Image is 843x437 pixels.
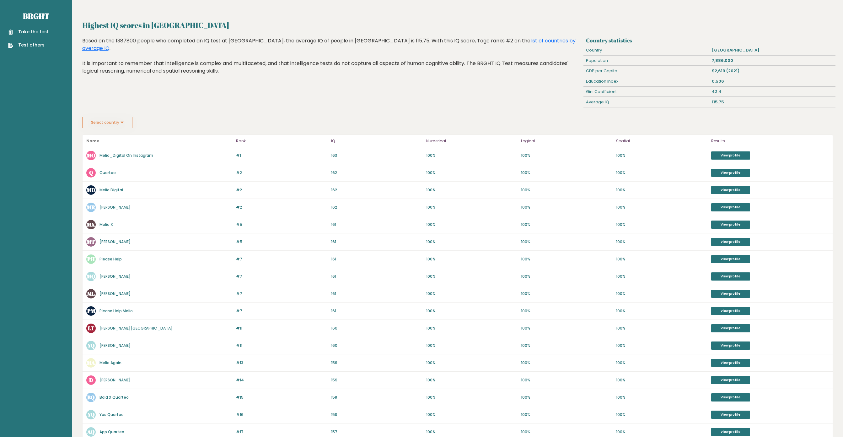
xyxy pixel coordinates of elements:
[521,256,612,262] p: 100%
[236,274,327,279] p: #7
[99,256,122,262] a: Please Help
[331,325,422,331] p: 160
[99,205,131,210] a: [PERSON_NAME]
[236,153,327,158] p: #1
[331,170,422,176] p: 162
[87,238,95,245] text: MT
[99,153,153,158] a: Melio_Digital On Instagram
[331,256,422,262] p: 161
[521,429,612,435] p: 100%
[99,291,131,296] a: [PERSON_NAME]
[331,222,422,227] p: 161
[616,170,707,176] p: 100%
[426,205,518,210] p: 100%
[331,239,422,245] p: 161
[99,325,173,331] a: [PERSON_NAME][GEOGRAPHIC_DATA]
[709,76,835,86] div: 0.506
[709,45,835,55] div: [GEOGRAPHIC_DATA]
[711,324,750,332] a: View profile
[236,222,327,227] p: #5
[709,87,835,97] div: 42.4
[711,307,750,315] a: View profile
[616,429,707,435] p: 100%
[583,45,709,55] div: Country
[616,187,707,193] p: 100%
[331,274,422,279] p: 161
[583,97,709,107] div: Average IQ
[82,37,576,52] a: list of countries by average IQ
[616,274,707,279] p: 100%
[616,325,707,331] p: 100%
[87,428,95,435] text: AQ
[426,429,518,435] p: 100%
[521,170,612,176] p: 100%
[426,274,518,279] p: 100%
[331,137,422,145] p: IQ
[236,256,327,262] p: #7
[616,153,707,158] p: 100%
[87,273,95,280] text: MQ
[8,42,49,48] a: Test others
[709,97,835,107] div: 115.75
[711,151,750,160] a: View profile
[331,187,422,193] p: 162
[236,343,327,348] p: #11
[521,308,612,314] p: 100%
[583,87,709,97] div: Gini Coefficient
[87,290,95,297] text: ML
[426,256,518,262] p: 100%
[331,395,422,400] p: 158
[331,377,422,383] p: 159
[616,239,707,245] p: 100%
[583,56,709,66] div: Population
[426,325,518,331] p: 100%
[87,255,95,263] text: PH
[331,205,422,210] p: 162
[236,412,327,418] p: #16
[236,325,327,331] p: #11
[87,221,95,228] text: MX
[236,308,327,314] p: #7
[87,186,95,194] text: MD
[99,360,121,365] a: Melio Again
[711,428,750,436] a: View profile
[616,308,707,314] p: 100%
[709,66,835,76] div: $2,619 (2021)
[99,170,116,175] a: Quarteo
[586,37,833,44] h3: Country statistics
[331,343,422,348] p: 160
[426,153,518,158] p: 100%
[236,395,327,400] p: #15
[521,343,612,348] p: 100%
[8,29,49,35] a: Take the test
[426,222,518,227] p: 100%
[426,291,518,297] p: 100%
[87,411,95,418] text: YQ
[521,187,612,193] p: 100%
[711,290,750,298] a: View profile
[87,359,95,366] text: MA
[236,239,327,245] p: #5
[521,360,612,366] p: 100%
[236,360,327,366] p: #13
[331,429,422,435] p: 157
[711,272,750,281] a: View profile
[711,238,750,246] a: View profile
[711,393,750,401] a: View profile
[521,239,612,245] p: 100%
[521,274,612,279] p: 100%
[87,152,95,159] text: MO
[711,359,750,367] a: View profile
[709,56,835,66] div: 7,886,000
[521,205,612,210] p: 100%
[711,169,750,177] a: View profile
[521,222,612,227] p: 100%
[236,291,327,297] p: #7
[426,343,518,348] p: 100%
[521,377,612,383] p: 100%
[521,291,612,297] p: 100%
[89,376,93,384] text: D
[426,170,518,176] p: 100%
[521,412,612,418] p: 100%
[87,204,95,211] text: MR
